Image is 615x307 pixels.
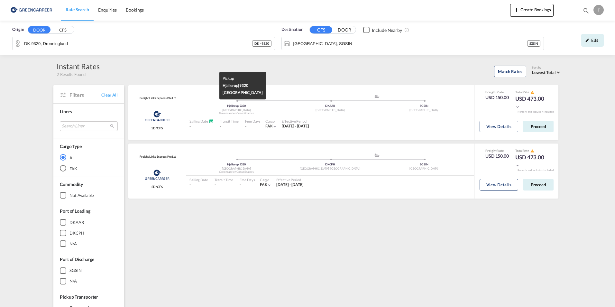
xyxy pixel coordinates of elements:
[282,119,309,124] div: Effective Period
[60,267,118,274] md-checkbox: SGSIN
[282,124,309,129] div: 01 Sep 2025 - 31 Oct 2025
[101,92,118,98] span: Clear All
[238,83,239,88] span: |
[480,179,518,191] button: View Details
[523,121,554,132] button: Proceed
[293,39,527,48] input: Search by Port
[515,95,547,110] div: USD 473.00
[373,153,381,157] md-icon: assets/icons/custom/ship-fill.svg
[240,104,246,107] span: 9320
[485,90,509,94] div: Freight Rate
[494,66,526,77] button: Match Rates
[283,167,377,171] div: [GEOGRAPHIC_DATA] ([GEOGRAPHIC_DATA])
[57,71,86,77] span: 2 Results Found
[10,3,53,17] img: 8cf206808afe11efa76fcd1e3d746489.png
[593,5,604,15] div: F
[377,104,471,108] div: SGSIN
[66,7,89,12] span: Rate Search
[377,163,471,167] div: SGSIN
[69,230,84,236] div: DKCPH
[138,96,176,100] div: Contract / Rate Agreement / Tariff / Spot Pricing Reference Number: Freight Links Express Pte Ltd
[138,96,176,100] span: Freight Links Express Pte Ltd
[333,26,356,34] button: DOOR
[377,167,471,171] div: [GEOGRAPHIC_DATA]
[510,4,554,17] button: icon-plus 400-fgCreate Bookings
[485,148,509,153] div: Freight Rate
[485,153,509,159] div: USD 150.00
[282,124,309,128] span: [DATE] - [DATE]
[530,148,534,153] button: icon-alert
[60,219,118,226] md-checkbox: DKAAR
[60,208,90,214] span: Port of Loading
[209,119,214,124] md-icon: Schedules Available
[220,119,239,124] div: Transit Time
[151,184,162,189] span: SD/CFS
[240,177,255,182] div: Free Days
[60,256,94,262] span: Port of Discharge
[583,7,590,14] md-icon: icon-magnify
[260,182,267,187] span: FAK
[223,89,262,96] div: [GEOGRAPHIC_DATA]
[24,39,252,48] input: Search by Door
[227,163,240,166] span: Hjallerup
[60,278,118,284] md-checkbox: N/A
[513,6,520,14] md-icon: icon-plus 400-fg
[69,219,84,225] div: DKAAR
[126,7,144,13] span: Bookings
[530,90,534,94] md-icon: icon-alert
[372,27,402,33] div: Include Nearby
[98,7,117,13] span: Enquiries
[189,182,208,188] div: -
[485,94,509,101] div: USD 150.00
[60,109,72,114] span: Liners
[13,37,275,50] md-input-container: DK-9320, Dronninglund
[527,40,541,47] div: SGSIN
[265,119,277,124] div: Cargo
[254,41,269,46] span: DK - 9320
[60,294,98,300] span: Pickup Transporter
[57,61,100,71] div: Instant Rates
[60,165,118,172] md-radio-button: FAK
[515,163,520,168] md-icon: icon-chevron-down
[223,75,262,82] div: Pickup
[189,167,283,171] div: [GEOGRAPHIC_DATA]
[532,70,556,75] span: Lowest Total
[532,68,562,76] md-select: Select: Lowest Total
[189,111,283,116] div: Greencarrier Consolidators
[143,167,171,183] img: Greencarrier Consolidators
[69,267,82,273] div: SGSIN
[60,154,118,161] md-radio-button: All
[223,83,239,88] span: Hjallerup
[215,177,233,182] div: Transit Time
[585,38,590,42] md-icon: icon-pencil
[245,124,246,129] div: -
[240,163,246,166] span: 9320
[220,124,239,129] div: -
[12,26,24,33] span: Origin
[138,155,176,159] span: Freight Links Express Pte Ltd
[515,153,547,169] div: USD 473.00
[530,149,534,153] md-icon: icon-alert
[283,163,377,167] div: DKCPH
[189,177,208,182] div: Sailing Date
[189,124,214,129] div: -
[60,230,118,236] md-checkbox: DKCPH
[60,181,83,187] span: Commodity
[265,124,273,128] span: FAK
[267,183,271,187] md-icon: icon-chevron-down
[272,124,277,129] md-icon: icon-chevron-down
[260,177,272,182] div: Cargo
[515,90,547,95] div: Total Rate
[583,7,590,17] div: icon-magnify
[138,155,176,159] div: Contract / Rate Agreement / Tariff / Spot Pricing Reference Number: Freight Links Express Pte Ltd
[239,83,248,88] span: 9320
[240,182,241,188] div: -
[283,104,377,108] div: DKAAR
[513,169,558,172] div: Remark and Inclusion included
[530,90,534,95] button: icon-alert
[515,148,547,153] div: Total Rate
[189,119,214,124] div: Sailing Date
[281,26,303,33] span: Destination
[69,91,101,98] span: Filters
